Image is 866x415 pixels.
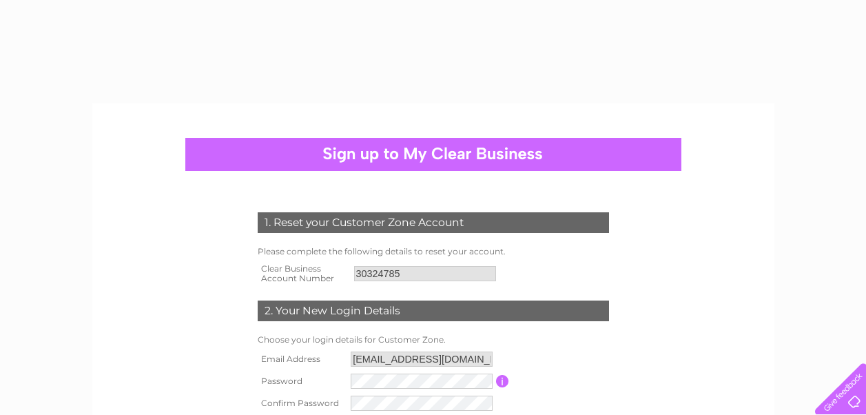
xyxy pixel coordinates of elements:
th: Confirm Password [254,392,348,414]
td: Choose your login details for Customer Zone. [254,332,612,348]
th: Clear Business Account Number [254,260,351,287]
input: Information [496,375,509,387]
th: Password [254,370,348,392]
th: Email Address [254,348,348,370]
td: Please complete the following details to reset your account. [254,243,612,260]
div: 2. Your New Login Details [258,301,609,321]
div: 1. Reset your Customer Zone Account [258,212,609,233]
